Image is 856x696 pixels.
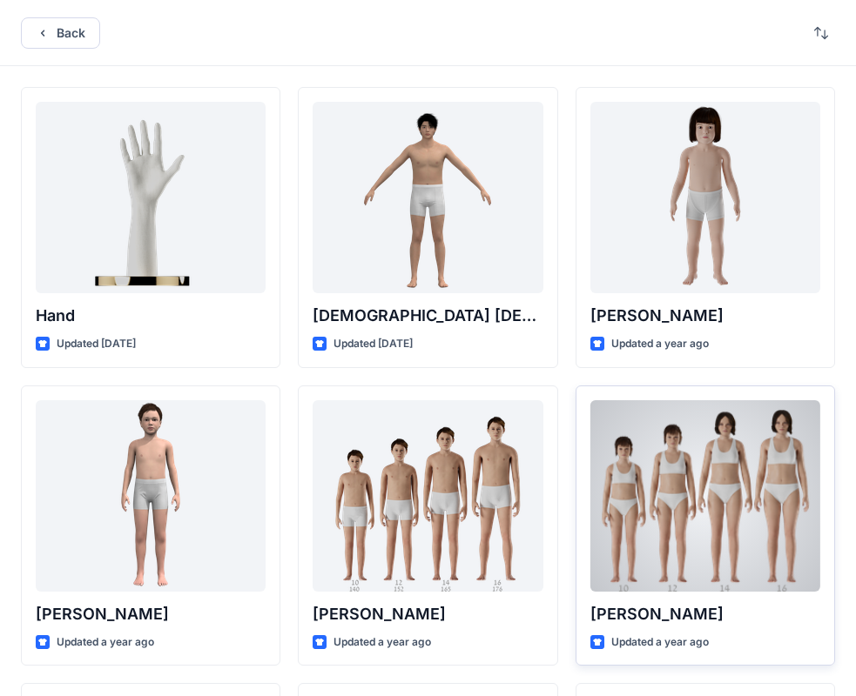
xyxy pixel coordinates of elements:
[590,602,820,626] p: [PERSON_NAME]
[590,304,820,328] p: [PERSON_NAME]
[36,102,266,293] a: Hand
[313,400,543,592] a: Brandon
[36,304,266,328] p: Hand
[590,102,820,293] a: Charlie
[313,602,543,626] p: [PERSON_NAME]
[590,400,820,592] a: Brenda
[313,102,543,293] a: Male Asian
[36,602,266,626] p: [PERSON_NAME]
[36,400,266,592] a: Emil
[21,17,100,49] button: Back
[611,633,709,652] p: Updated a year ago
[334,633,431,652] p: Updated a year ago
[57,335,136,353] p: Updated [DATE]
[611,335,709,353] p: Updated a year ago
[313,304,543,328] p: [DEMOGRAPHIC_DATA] [DEMOGRAPHIC_DATA]
[57,633,154,652] p: Updated a year ago
[334,335,413,353] p: Updated [DATE]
